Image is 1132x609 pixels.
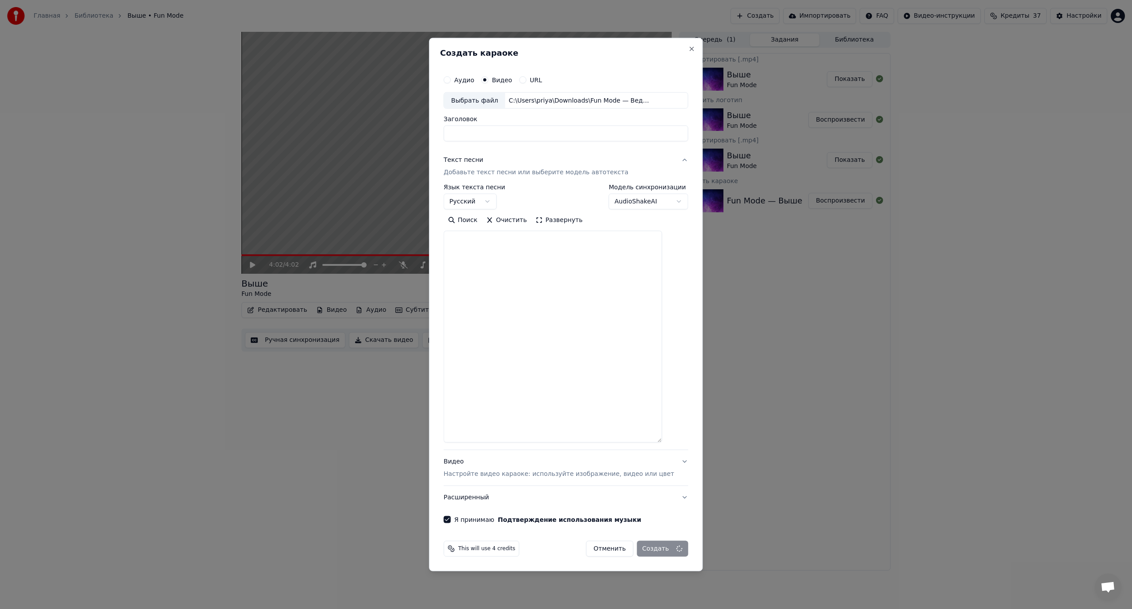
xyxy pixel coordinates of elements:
[505,96,655,105] div: C:\Users\priya\Downloads\Fun Mode — Ведьмак.mp4
[444,184,505,190] label: Язык текста песни
[444,184,688,450] div: Текст песниДобавьте текст песни или выберите модель автотекста
[444,457,674,479] div: Видео
[444,92,505,108] div: Выбрать файл
[492,77,512,83] label: Видео
[444,470,674,479] p: Настройте видео караоке: используйте изображение, видео или цвет
[444,486,688,509] button: Расширенный
[444,156,483,165] div: Текст песни
[454,77,474,83] label: Аудио
[586,541,633,557] button: Отменить
[482,213,532,227] button: Очистить
[454,517,641,523] label: Я принимаю
[444,213,482,227] button: Поиск
[444,450,688,486] button: ВидеоНастройте видео караоке: используйте изображение, видео или цвет
[609,184,688,190] label: Модель синхронизации
[444,149,688,184] button: Текст песниДобавьте текст песни или выберите модель автотекста
[458,545,515,552] span: This will use 4 credits
[440,49,692,57] h2: Создать караоке
[444,168,628,177] p: Добавьте текст песни или выберите модель автотекста
[531,213,587,227] button: Развернуть
[530,77,542,83] label: URL
[498,517,641,523] button: Я принимаю
[444,116,688,122] label: Заголовок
